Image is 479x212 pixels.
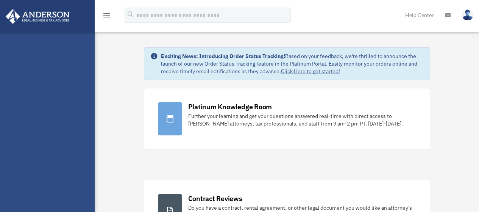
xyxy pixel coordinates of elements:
a: menu [102,13,111,20]
i: search [126,10,135,19]
img: Anderson Advisors Platinum Portal [3,9,72,24]
div: Based on your feedback, we're thrilled to announce the launch of our new Order Status Tracking fe... [161,52,424,75]
div: Further your learning and get your questions answered real-time with direct access to [PERSON_NAM... [188,112,416,127]
a: Platinum Knowledge Room Further your learning and get your questions answered real-time with dire... [144,88,430,149]
a: Click Here to get started! [281,68,340,75]
i: menu [102,11,111,20]
strong: Exciting News: Introducing Order Status Tracking! [161,53,285,60]
div: Platinum Knowledge Room [188,102,272,111]
div: Contract Reviews [188,194,242,203]
img: User Pic [462,9,473,20]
